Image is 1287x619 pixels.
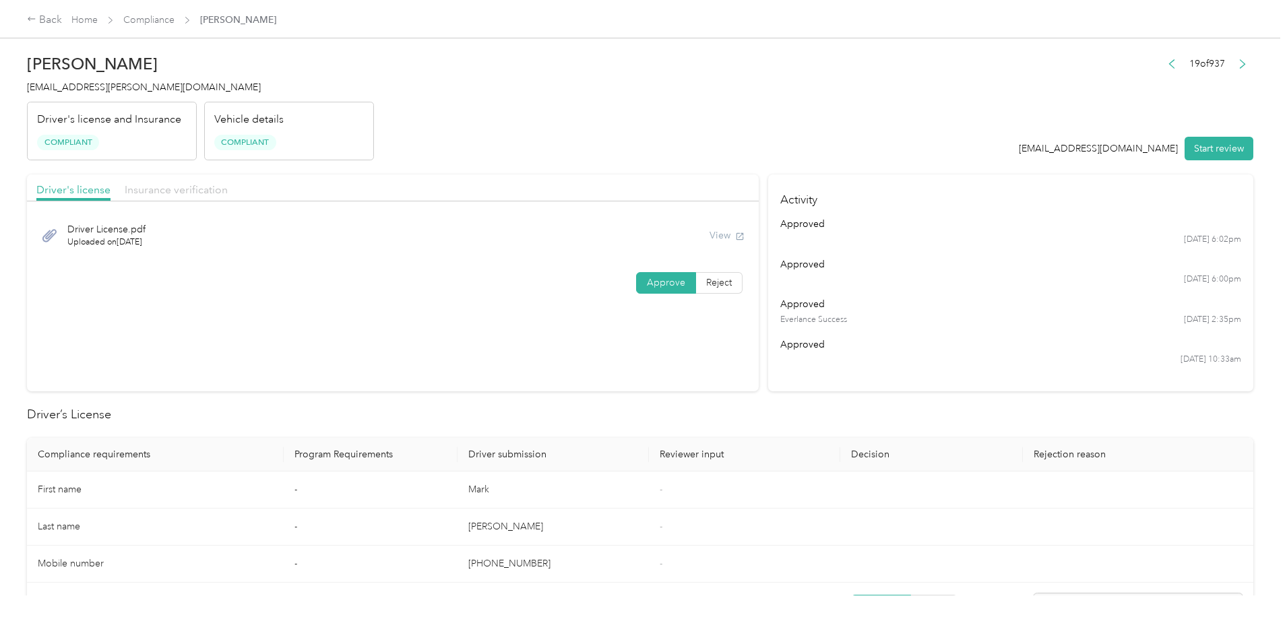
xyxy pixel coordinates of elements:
[37,135,99,150] span: Compliant
[27,509,284,546] td: Last name
[1184,273,1241,286] time: [DATE] 6:00pm
[284,471,458,509] td: -
[1184,314,1241,326] time: [DATE] 2:35pm
[67,236,146,249] span: Uploaded on [DATE]
[660,484,662,495] span: -
[780,257,1242,271] div: approved
[1189,57,1225,71] span: 19 of 937
[71,14,98,26] a: Home
[649,438,840,471] th: Reviewer input
[27,405,1253,424] h2: Driver’s License
[284,546,458,583] td: -
[780,314,847,326] span: Everlance Success
[27,471,284,509] td: First name
[27,82,261,93] span: [EMAIL_ADDRESS][PERSON_NAME][DOMAIN_NAME]
[1184,234,1241,246] time: [DATE] 6:02pm
[125,183,228,196] span: Insurance verification
[1023,438,1253,471] th: Rejection reason
[27,546,284,583] td: Mobile number
[214,135,276,150] span: Compliant
[284,509,458,546] td: -
[1181,354,1241,366] time: [DATE] 10:33am
[37,112,181,128] p: Driver's license and Insurance
[780,297,1242,311] div: approved
[458,438,649,471] th: Driver submission
[67,222,146,236] span: Driver License.pdf
[458,509,649,546] td: [PERSON_NAME]
[706,277,732,288] span: Reject
[1212,544,1287,619] iframe: Everlance-gr Chat Button Frame
[123,14,175,26] a: Compliance
[284,438,458,471] th: Program Requirements
[38,521,80,532] span: Last name
[27,55,374,73] h2: [PERSON_NAME]
[214,112,284,128] p: Vehicle details
[1019,141,1178,156] div: [EMAIL_ADDRESS][DOMAIN_NAME]
[660,558,662,569] span: -
[27,12,62,28] div: Back
[647,277,685,288] span: Approve
[768,174,1253,217] h4: Activity
[660,521,662,532] span: -
[458,546,649,583] td: [PHONE_NUMBER]
[780,217,1242,231] div: approved
[36,183,111,196] span: Driver's license
[27,438,284,471] th: Compliance requirements
[1185,137,1253,160] button: Start review
[38,558,104,569] span: Mobile number
[200,13,276,27] span: [PERSON_NAME]
[38,484,82,495] span: First name
[458,471,649,509] td: Mark
[780,337,1242,352] div: approved
[840,438,1023,471] th: Decision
